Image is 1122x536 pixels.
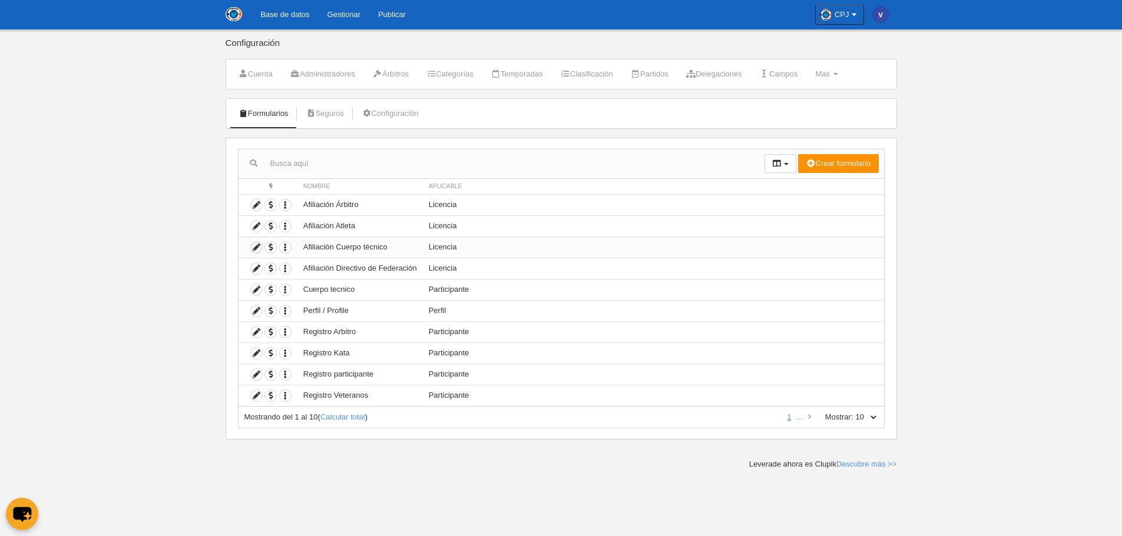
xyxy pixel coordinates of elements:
[244,412,779,422] div: ( )
[796,412,803,422] li: …
[798,154,878,173] button: Crear formulario
[297,321,423,342] td: Registro Arbitro
[420,65,480,83] a: Categorías
[423,237,884,258] td: Licencia
[624,65,675,83] a: Partidos
[835,9,849,21] span: CPJ
[423,300,884,321] td: Perfil
[355,105,425,122] a: Configuración
[297,300,423,321] td: Perfil / Profile
[423,342,884,364] td: Participante
[297,279,423,300] td: Cuerpo tecnico
[239,155,764,172] input: Busca aquí
[299,105,350,122] a: Seguros
[226,7,242,21] img: CPJ
[297,342,423,364] td: Registro Kata
[820,9,832,21] img: OahAUokjtesP.30x30.jpg
[423,279,884,300] td: Participante
[297,194,423,215] td: Afiliación Árbitro
[485,65,550,83] a: Temporadas
[813,412,853,422] label: Mostrar:
[297,215,423,237] td: Afiliación Atleta
[297,385,423,406] td: Registro Veteranos
[423,321,884,342] td: Participante
[423,258,884,279] td: Licencia
[423,194,884,215] td: Licencia
[297,364,423,385] td: Registro participante
[749,459,897,470] div: Leverade ahora es Clupik
[320,412,365,421] a: Calcular total
[423,364,884,385] td: Participante
[232,65,279,83] a: Cuenta
[284,65,362,83] a: Administradores
[680,65,749,83] a: Delegaciones
[297,237,423,258] td: Afiliación Cuerpo técnico
[554,65,620,83] a: Clasificación
[423,385,884,406] td: Participante
[815,69,830,78] span: Más
[785,412,793,421] a: 1
[303,183,330,189] span: Nombre
[6,498,38,530] button: chat-button
[232,105,295,122] a: Formularios
[815,5,864,25] a: CPJ
[836,460,897,468] a: Descubre más >>
[429,183,462,189] span: Aplicable
[366,65,415,83] a: Árbitros
[423,215,884,237] td: Licencia
[809,65,844,83] a: Más
[753,65,805,83] a: Campos
[226,38,897,59] div: Configuración
[244,412,318,421] span: Mostrando del 1 al 10
[297,258,423,279] td: Afiliación Directivo de Federación
[873,7,888,22] img: c2l6ZT0zMHgzMCZmcz05JnRleHQ9ViZiZz0zOTQ5YWI%3D.png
